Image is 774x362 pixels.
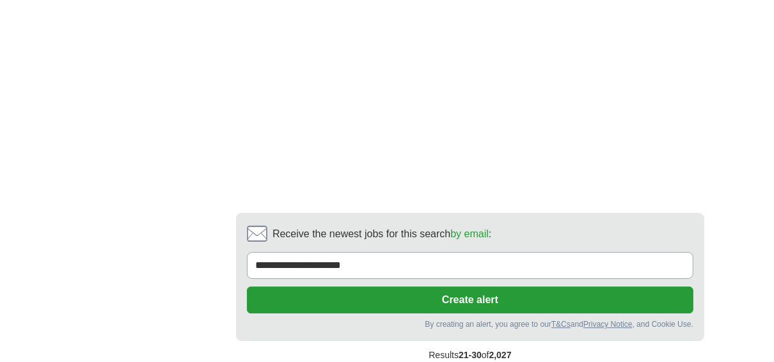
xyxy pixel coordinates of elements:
[247,287,693,313] button: Create alert
[247,319,693,330] div: By creating an alert, you agree to our and , and Cookie Use.
[450,228,489,239] a: by email
[272,226,491,242] span: Receive the newest jobs for this search :
[459,350,482,360] span: 21-30
[551,320,571,329] a: T&Cs
[489,350,512,360] span: 2,027
[583,320,633,329] a: Privacy Notice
